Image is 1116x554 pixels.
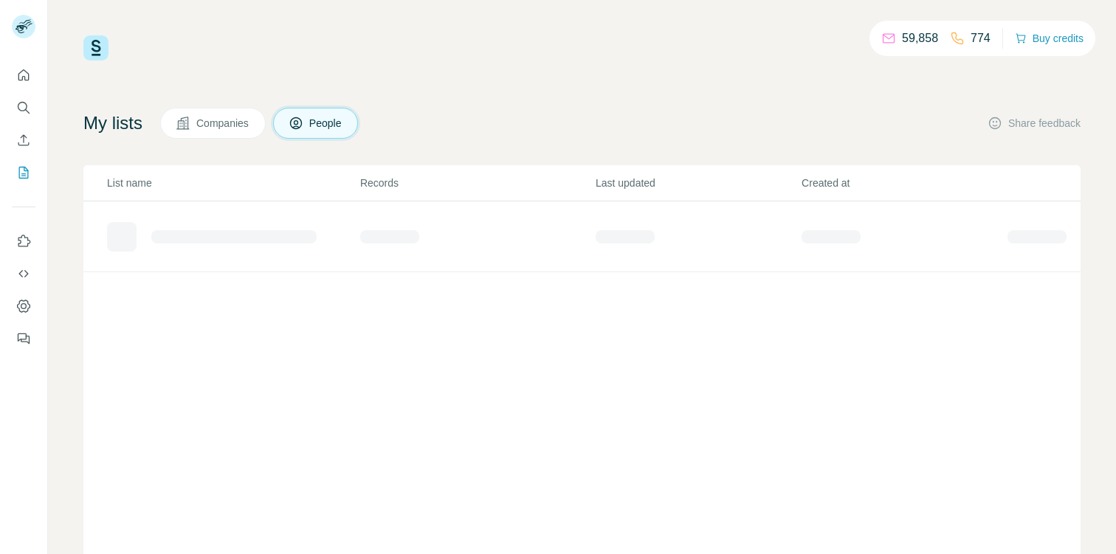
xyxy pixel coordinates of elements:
[12,260,35,287] button: Use Surfe API
[971,30,991,47] p: 774
[902,30,938,47] p: 59,858
[12,159,35,186] button: My lists
[12,127,35,153] button: Enrich CSV
[12,62,35,89] button: Quick start
[309,116,343,131] span: People
[83,111,142,135] h4: My lists
[802,176,1006,190] p: Created at
[12,94,35,121] button: Search
[360,176,594,190] p: Records
[12,325,35,352] button: Feedback
[1015,28,1084,49] button: Buy credits
[107,176,359,190] p: List name
[83,35,108,60] img: Surfe Logo
[12,228,35,255] button: Use Surfe on LinkedIn
[12,293,35,319] button: Dashboard
[596,176,800,190] p: Last updated
[196,116,250,131] span: Companies
[988,116,1081,131] button: Share feedback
